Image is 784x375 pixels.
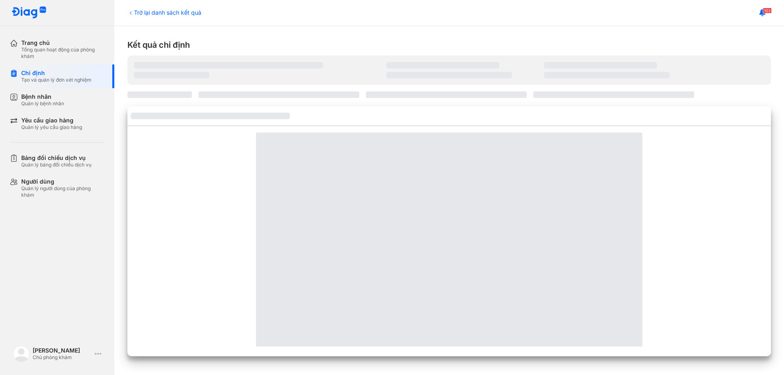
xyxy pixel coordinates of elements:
span: 103 [763,8,772,13]
div: Yêu cầu giao hàng [21,117,82,124]
div: Chủ phòng khám [33,354,91,361]
img: logo [11,7,47,19]
div: Quản lý yêu cầu giao hàng [21,124,82,131]
div: Quản lý bệnh nhân [21,100,64,107]
div: Trang chủ [21,39,105,47]
div: Quản lý bảng đối chiếu dịch vụ [21,162,91,168]
div: Trở lại danh sách kết quả [127,8,201,17]
div: Bảng đối chiếu dịch vụ [21,154,91,162]
div: Quản lý người dùng của phòng khám [21,185,105,198]
img: logo [13,346,29,362]
div: Bệnh nhân [21,93,64,100]
div: Tổng quan hoạt động của phòng khám [21,47,105,60]
div: Tạo và quản lý đơn xét nghiệm [21,77,91,83]
div: Chỉ định [21,69,91,77]
div: Kết quả chỉ định [127,39,771,51]
div: Người dùng [21,178,105,185]
div: [PERSON_NAME] [33,347,91,354]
